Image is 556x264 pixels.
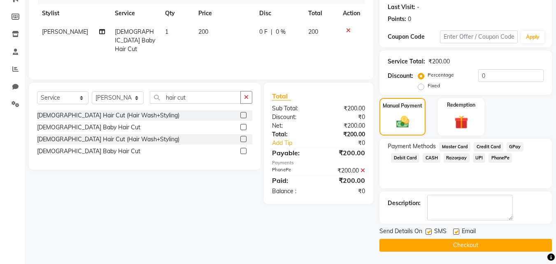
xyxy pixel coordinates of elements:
th: Service [110,4,160,23]
div: ₹0 [319,113,371,121]
th: Qty [160,4,193,23]
div: Discount: [266,113,319,121]
div: [DEMOGRAPHIC_DATA] Baby Hair Cut [37,123,140,132]
a: Add Tip [266,139,327,147]
div: ₹200.00 [319,121,371,130]
div: Payments [272,159,365,166]
div: Sub Total: [266,104,319,113]
span: PhonePe [489,153,512,163]
div: - [417,3,419,12]
th: Stylist [37,4,110,23]
div: [DEMOGRAPHIC_DATA] Hair Cut (Hair Wash+Styling) [37,111,179,120]
span: [PERSON_NAME] [42,28,88,35]
div: ₹0 [319,187,371,196]
div: Coupon Code [388,33,440,41]
span: 200 [198,28,208,35]
span: Debit Card [391,153,419,163]
button: Apply [521,31,544,43]
div: ₹200.00 [319,130,371,139]
span: Payment Methods [388,142,436,151]
div: ₹200.00 [319,104,371,113]
span: Master Card [439,142,470,152]
div: Paid: [266,175,319,185]
label: Manual Payment [383,102,422,110]
label: Redemption [447,101,475,109]
label: Fixed [428,82,440,89]
span: Credit Card [474,142,503,152]
span: UPI [473,153,486,163]
div: ₹200.00 [319,175,371,185]
span: Total [272,92,291,100]
span: 0 % [276,28,286,36]
th: Total [303,4,338,23]
span: 1 [165,28,168,35]
div: ₹200.00 [319,166,371,175]
div: ₹200.00 [428,57,450,66]
div: Payable: [266,148,319,158]
span: [DEMOGRAPHIC_DATA] Baby Hair Cut [115,28,155,53]
div: Total: [266,130,319,139]
div: Service Total: [388,57,425,66]
th: Disc [254,4,303,23]
div: Last Visit: [388,3,415,12]
input: Search or Scan [150,91,241,104]
div: Discount: [388,72,413,80]
div: Points: [388,15,406,23]
div: ₹0 [328,139,372,147]
span: Email [462,227,476,237]
div: PhonePe [266,166,319,175]
div: 0 [408,15,411,23]
div: ₹200.00 [319,148,371,158]
th: Action [338,4,365,23]
img: _cash.svg [392,114,413,129]
div: [DEMOGRAPHIC_DATA] Baby Hair Cut [37,147,140,156]
div: Description: [388,199,421,208]
label: Percentage [428,71,454,79]
div: [DEMOGRAPHIC_DATA] Hair Cut (Hair Wash+Styling) [37,135,179,144]
span: Razorpay [444,153,470,163]
div: Net: [266,121,319,130]
span: 200 [308,28,318,35]
span: SMS [434,227,447,237]
span: | [271,28,272,36]
span: Send Details On [379,227,422,237]
div: Balance : [266,187,319,196]
input: Enter Offer / Coupon Code [440,30,518,43]
span: CASH [423,153,440,163]
span: 0 F [259,28,268,36]
img: _gift.svg [450,114,472,131]
button: Checkout [379,239,552,252]
th: Price [193,4,254,23]
span: GPay [507,142,523,152]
